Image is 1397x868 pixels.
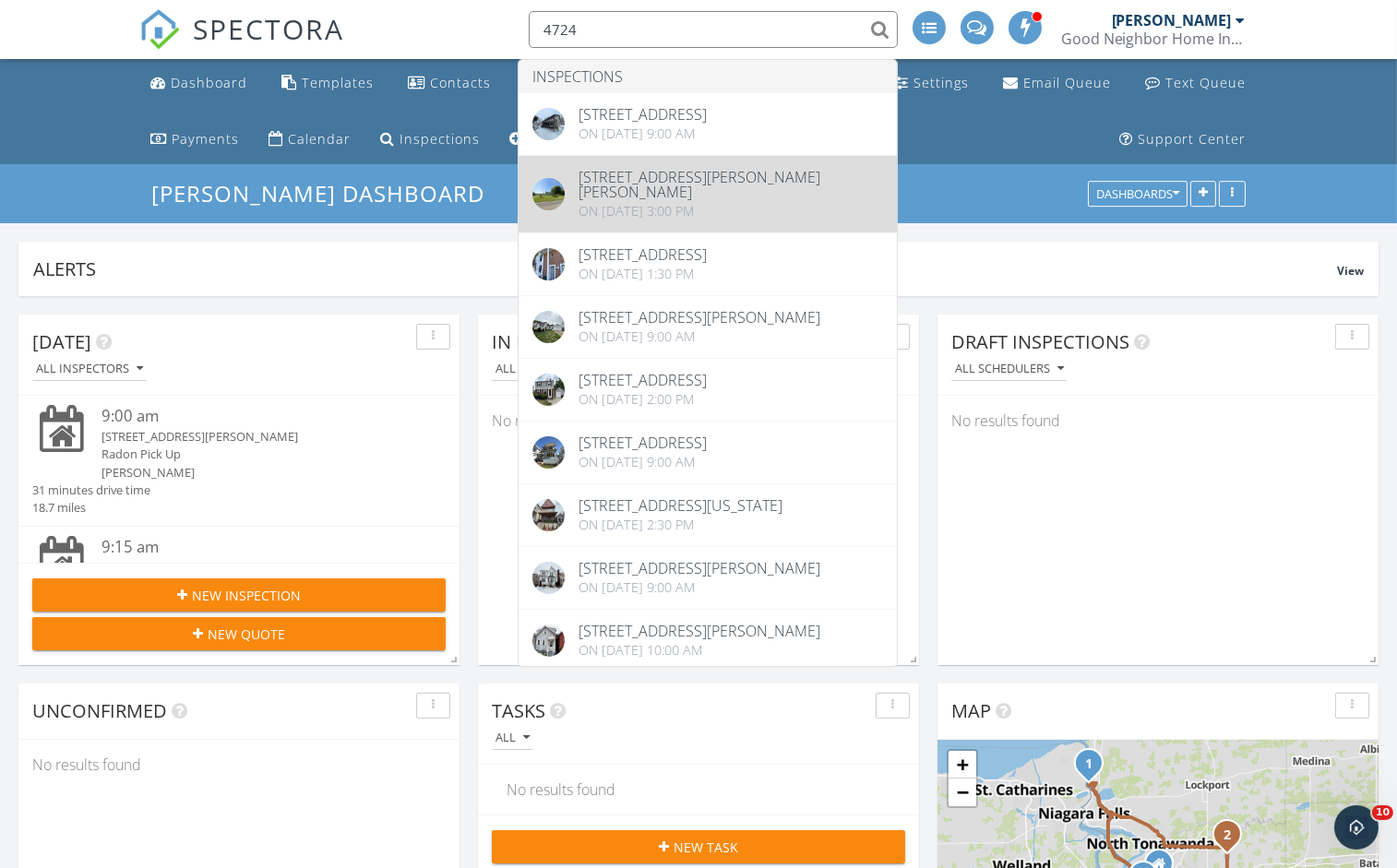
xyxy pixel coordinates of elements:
[889,66,977,101] a: Settings
[579,561,820,576] div: [STREET_ADDRESS][PERSON_NAME]
[579,247,707,262] div: [STREET_ADDRESS]
[101,405,412,428] div: 9:00 am
[32,357,147,382] button: All Inspectors
[532,624,565,657] img: 7795901%2Fcover_photos%2FA64uEGUKsiJSJ0MMD3Qj%2Foriginal.7795901-1733671229593
[32,698,167,723] span: Unconfirmed
[579,435,707,450] div: [STREET_ADDRESS]
[579,373,707,387] div: [STREET_ADDRESS]
[1112,11,1232,30] div: [PERSON_NAME]
[151,178,500,208] a: [PERSON_NAME] Dashboard
[492,830,905,863] button: New Task
[139,9,180,50] img: The Best Home Inspection Software - Spectora
[937,396,1379,446] div: No results found
[532,108,565,140] img: cover.jpg
[143,123,246,157] a: Payments
[1139,66,1254,101] a: Text Queue
[519,296,897,358] a: [STREET_ADDRESS][PERSON_NAME] On [DATE] 9:00 am
[193,9,344,48] span: SPECTORA
[208,624,285,644] span: New Quote
[579,107,707,122] div: [STREET_ADDRESS]
[18,740,460,790] div: No results found
[1337,263,1364,279] span: View
[579,624,820,638] div: [STREET_ADDRESS][PERSON_NAME]
[1088,182,1188,208] button: Dashboards
[373,123,487,157] a: Inspections
[101,428,412,446] div: [STREET_ADDRESS][PERSON_NAME]
[1372,805,1393,820] span: 10
[519,93,897,155] a: [STREET_ADDRESS] On [DATE] 9:00 am
[496,363,603,375] div: All Inspectors
[532,562,565,594] img: 8026969%2Fcover_photos%2FkUPBETVdb1x1VqwdwNrF%2Foriginal.8026969-1738334567794
[32,578,446,612] button: New Inspection
[478,396,919,446] div: No results found
[951,698,991,723] span: Map
[519,359,897,421] a: [STREET_ADDRESS] On [DATE] 2:00 pm
[32,405,446,517] a: 9:00 am [STREET_ADDRESS][PERSON_NAME] Radon Pick Up [PERSON_NAME] 31 minutes drive time 18.7 miles
[532,499,565,531] img: 8287467%2Fcover_photos%2FDDClPxZPI2R1q4moT4lO%2Foriginal.8287467-1741859023415
[32,617,446,650] button: New Quote
[400,66,498,101] a: Contacts
[143,66,255,101] a: Dashboard
[32,499,150,517] div: 18.7 miles
[492,726,533,751] button: All
[519,60,897,93] li: Inspections
[32,329,91,354] span: [DATE]
[302,74,374,91] div: Templates
[519,233,897,295] a: [STREET_ADDRESS] On [DATE] 1:30 pm
[36,363,143,375] div: All Inspectors
[172,130,239,148] div: Payments
[579,170,883,199] div: [STREET_ADDRESS][PERSON_NAME][PERSON_NAME]
[579,580,820,595] div: On [DATE] 9:00 am
[33,256,1337,281] div: Alerts
[1139,130,1247,148] div: Support Center
[579,455,707,470] div: On [DATE] 9:00 am
[519,610,897,672] a: [STREET_ADDRESS][PERSON_NAME] On [DATE] 10:00 am
[579,267,707,281] div: On [DATE] 1:30 pm
[192,586,301,605] span: New Inspection
[101,464,412,482] div: [PERSON_NAME]
[430,74,491,91] div: Contacts
[579,204,883,219] div: On [DATE] 3:00 pm
[101,446,412,463] div: Radon Pick Up
[579,329,820,344] div: On [DATE] 9:00 am
[532,436,565,469] img: 8706600%2Fcover_photos%2FQXPfsfEgrWNMEwFAnmOW%2Foriginal.jpg
[496,731,530,744] div: All
[1085,758,1093,771] i: 1
[949,751,976,779] a: Zoom in
[288,130,351,148] div: Calendar
[532,311,565,343] img: 9418374%2Fcover_photos%2FFCOhrOXmorpJJbGsd5Vy%2Foriginal.jpg
[951,357,1068,382] button: All schedulers
[1113,123,1254,157] a: Support Center
[529,11,898,48] input: Search everything...
[519,156,897,232] a: [STREET_ADDRESS][PERSON_NAME][PERSON_NAME] On [DATE] 3:00 pm
[171,74,247,91] div: Dashboard
[674,838,738,857] span: New Task
[579,643,820,658] div: On [DATE] 10:00 am
[1089,763,1100,774] div: 305 S 1st St, Lewiston, NY 14092
[492,698,545,723] span: Tasks
[949,779,976,806] a: Zoom out
[579,392,707,407] div: On [DATE] 2:00 pm
[579,517,782,532] div: On [DATE] 2:30 pm
[519,422,897,483] a: [STREET_ADDRESS] On [DATE] 9:00 am
[492,329,608,354] span: In Progress
[519,484,897,546] a: [STREET_ADDRESS][US_STATE] On [DATE] 2:30 pm
[1227,834,1238,845] div: 6132 Railroad St, Clarence Center, NY 14032
[32,536,446,648] a: 9:15 am [STREET_ADDRESS][PERSON_NAME] Radon Pick Up [PERSON_NAME] 44 minutes drive time 27.8 miles
[579,498,782,513] div: [STREET_ADDRESS][US_STATE]
[1224,829,1231,842] i: 2
[1024,74,1112,91] div: Email Queue
[502,123,641,157] a: New Inspection
[101,536,412,559] div: 9:15 am
[32,482,150,499] div: 31 minutes drive time
[101,559,412,577] div: [STREET_ADDRESS][PERSON_NAME]
[139,25,344,64] a: SPECTORA
[532,178,565,210] img: streetview
[1166,74,1247,91] div: Text Queue
[951,329,1129,354] span: Draft Inspections
[493,765,904,814] div: No results found
[400,130,480,148] div: Inspections
[997,66,1119,101] a: Email Queue
[519,547,897,609] a: [STREET_ADDRESS][PERSON_NAME] On [DATE] 9:00 am
[579,310,820,325] div: [STREET_ADDRESS][PERSON_NAME]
